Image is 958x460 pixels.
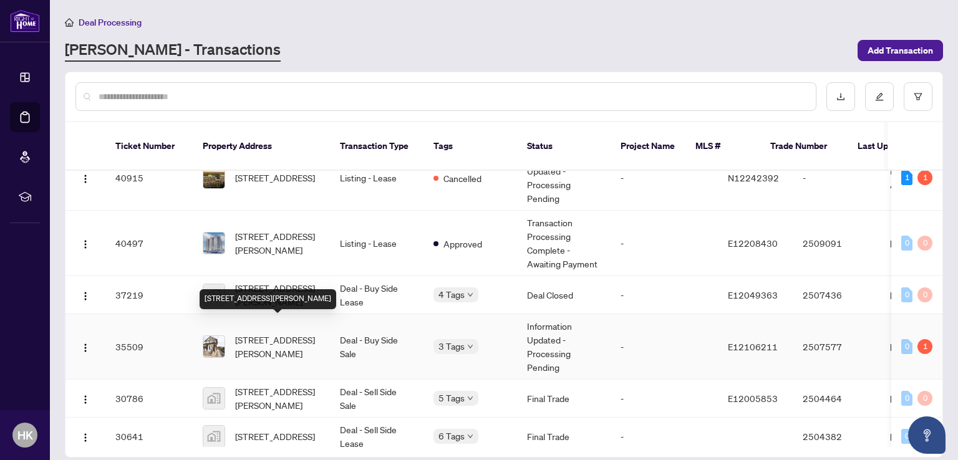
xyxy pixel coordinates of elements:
span: [STREET_ADDRESS] [235,429,315,443]
button: download [826,82,855,111]
img: thumbnail-img [203,426,225,447]
span: Add Transaction [868,41,933,60]
span: down [467,433,473,439]
span: [STREET_ADDRESS][PERSON_NAME] [235,333,320,360]
td: Deal - Sell Side Sale [330,380,423,418]
th: MLS # [685,122,760,171]
td: Information Updated - Processing Pending [517,145,611,211]
td: Listing - Lease [330,145,423,211]
div: 0 [917,391,932,406]
td: 37219 [105,276,193,314]
button: Logo [75,337,95,357]
td: 2507436 [793,276,880,314]
td: 30641 [105,418,193,456]
span: E12049363 [728,289,778,300]
button: edit [865,82,894,111]
td: Deal - Buy Side Lease [330,276,423,314]
td: 2507577 [793,314,880,380]
th: Transaction Type [330,122,423,171]
div: 0 [917,287,932,302]
th: Tags [423,122,517,171]
span: 3 Tags [438,339,465,353]
span: N12242392 [728,172,779,183]
div: 0 [917,236,932,251]
th: Status [517,122,611,171]
span: E12106211 [728,341,778,352]
button: Logo [75,233,95,253]
img: thumbnail-img [203,284,225,305]
button: Logo [75,168,95,188]
td: 2504382 [793,418,880,456]
td: - [611,418,718,456]
td: - [611,276,718,314]
span: 4 Tags [438,287,465,302]
div: [STREET_ADDRESS][PERSON_NAME] [200,289,336,309]
td: 40915 [105,145,193,211]
td: 40497 [105,211,193,276]
td: 2509091 [793,211,880,276]
td: Final Trade [517,380,611,418]
div: 1 [901,170,912,185]
span: HK [17,426,33,444]
span: E12208430 [728,237,778,249]
span: home [65,18,74,27]
td: - [611,211,718,276]
td: 2504464 [793,380,880,418]
a: [PERSON_NAME] - Transactions [65,39,281,62]
td: - [611,145,718,211]
img: thumbnail-img [203,232,225,254]
td: Deal - Sell Side Lease [330,418,423,456]
button: Logo [75,426,95,446]
img: logo [10,9,40,32]
span: down [467,395,473,401]
td: Deal - Buy Side Sale [330,314,423,380]
span: edit [875,92,884,101]
span: E12005853 [728,393,778,404]
span: [STREET_ADDRESS][PERSON_NAME] [235,385,320,412]
img: Logo [80,343,90,353]
span: Approved [443,237,482,251]
span: down [467,343,473,350]
th: Project Name [611,122,685,171]
th: Ticket Number [105,122,193,171]
span: Cancelled [443,171,481,185]
img: Logo [80,433,90,443]
span: filter [914,92,922,101]
th: Property Address [193,122,330,171]
img: Logo [80,395,90,405]
span: [STREET_ADDRESS][PERSON_NAME] [235,229,320,257]
span: down [467,292,473,298]
div: 1 [917,170,932,185]
td: Transaction Processing Complete - Awaiting Payment [517,211,611,276]
td: Deal Closed [517,276,611,314]
span: [STREET_ADDRESS][PERSON_NAME] [235,281,320,309]
td: - [611,314,718,380]
img: Logo [80,174,90,184]
div: 0 [901,287,912,302]
th: Last Updated By [848,122,941,171]
button: filter [904,82,932,111]
td: 30786 [105,380,193,418]
div: 0 [901,236,912,251]
div: 0 [901,339,912,354]
div: 0 [901,391,912,406]
button: Logo [75,388,95,408]
button: Open asap [908,416,946,454]
td: - [611,380,718,418]
span: Deal Processing [79,17,142,28]
img: thumbnail-img [203,167,225,188]
button: Add Transaction [858,40,943,61]
td: Information Updated - Processing Pending [517,314,611,380]
img: thumbnail-img [203,388,225,409]
div: 1 [917,339,932,354]
th: Trade Number [760,122,848,171]
img: Logo [80,291,90,301]
td: - [793,145,880,211]
td: 35509 [105,314,193,380]
span: 6 Tags [438,429,465,443]
td: Final Trade [517,418,611,456]
img: Logo [80,239,90,249]
div: 0 [901,429,912,444]
button: Logo [75,285,95,305]
span: 5 Tags [438,391,465,405]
